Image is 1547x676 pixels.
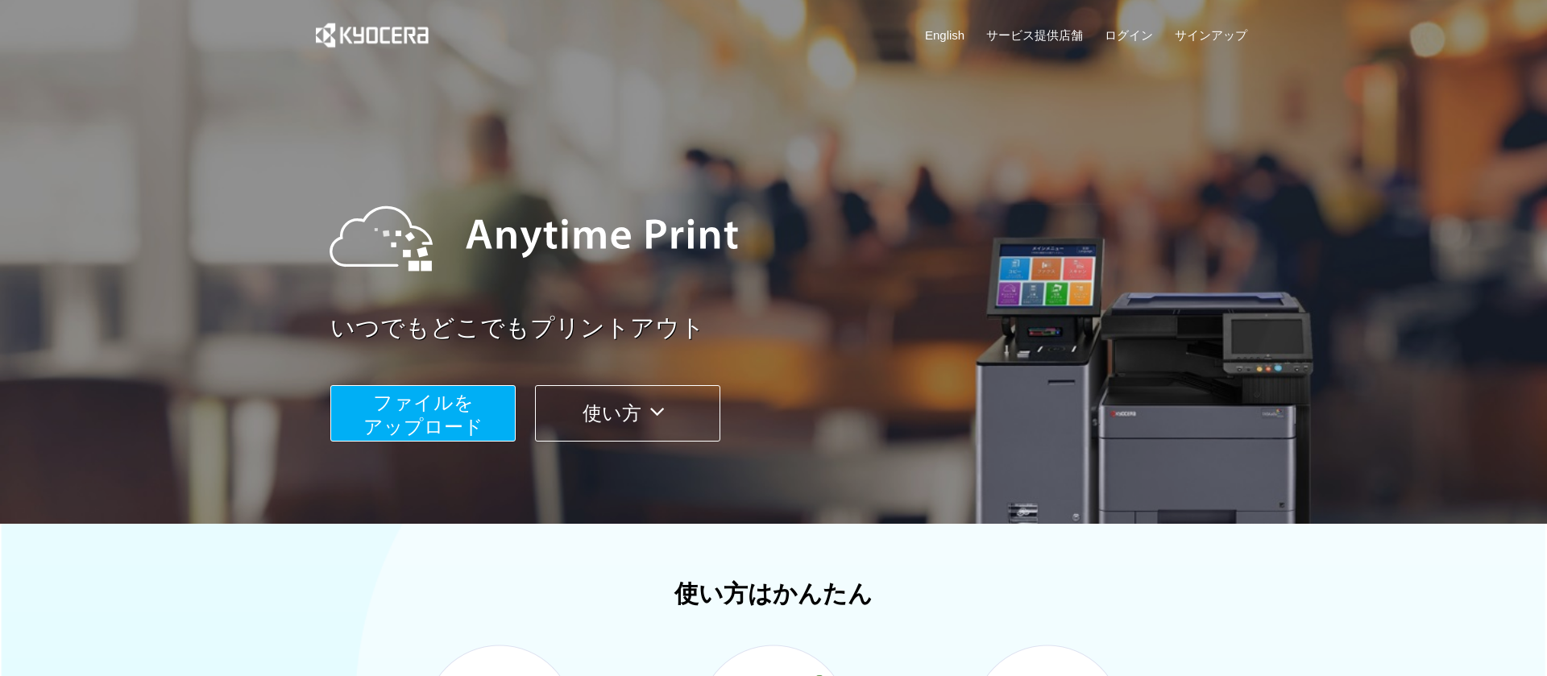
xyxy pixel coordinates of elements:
button: ファイルを​​アップロード [330,385,516,442]
a: English [925,27,964,44]
a: ログイン [1105,27,1153,44]
a: サインアップ [1175,27,1247,44]
a: サービス提供店舗 [986,27,1083,44]
button: 使い方 [535,385,720,442]
span: ファイルを ​​アップロード [363,392,483,438]
a: いつでもどこでもプリントアウト [330,311,1257,346]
